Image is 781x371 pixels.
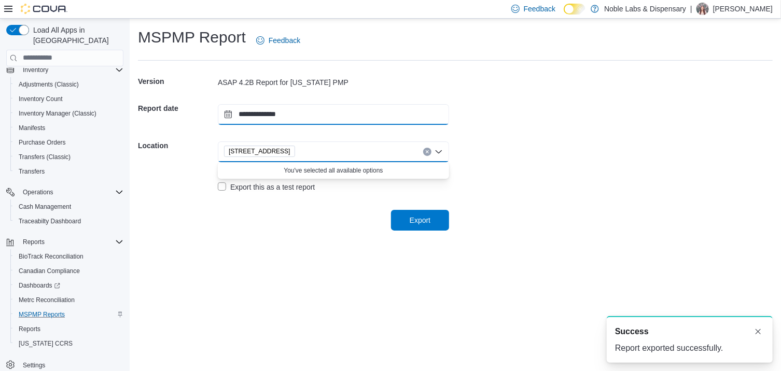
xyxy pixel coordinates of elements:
a: Transfers [15,165,49,178]
span: Operations [23,188,53,196]
a: BioTrack Reconciliation [15,250,88,263]
span: MSPMP Reports [19,310,65,319]
span: Metrc Reconciliation [15,294,123,306]
span: Inventory Manager (Classic) [15,107,123,120]
a: Metrc Reconciliation [15,294,79,306]
a: Purchase Orders [15,136,70,149]
span: Transfers (Classic) [15,151,123,163]
span: Dashboards [19,281,60,290]
a: Traceabilty Dashboard [15,215,85,227]
span: Transfers [19,167,45,176]
span: Traceabilty Dashboard [15,215,123,227]
button: [US_STATE] CCRS [10,336,128,351]
span: Load All Apps in [GEOGRAPHIC_DATA] [29,25,123,46]
button: Transfers (Classic) [10,150,128,164]
span: BioTrack Reconciliation [15,250,123,263]
span: BioTrack Reconciliation [19,252,83,261]
button: Inventory Manager (Classic) [10,106,128,121]
span: Purchase Orders [19,138,66,147]
a: Reports [15,323,45,335]
span: Success [615,325,649,338]
span: Settings [19,358,123,371]
input: Accessible screen reader label [299,146,300,158]
span: Purchase Orders [15,136,123,149]
span: Inventory Manager (Classic) [19,109,96,118]
button: Reports [10,322,128,336]
div: Patricia Allen [696,3,709,15]
span: Cash Management [15,201,123,213]
button: Operations [19,186,58,198]
h5: Report date [138,98,216,119]
span: Inventory Count [19,95,63,103]
span: Manifests [19,124,45,132]
span: Reports [19,325,40,333]
a: Cash Management [15,201,75,213]
button: BioTrack Reconciliation [10,249,128,264]
a: [US_STATE] CCRS [15,337,77,350]
span: Transfers [15,165,123,178]
button: Inventory Count [10,92,128,106]
span: Inventory [23,66,48,74]
span: Reports [23,238,45,246]
button: Inventory [2,63,128,77]
p: You've selected all available options [222,166,445,175]
span: Washington CCRS [15,337,123,350]
span: Inventory [19,64,123,76]
p: | [690,3,692,15]
span: Adjustments (Classic) [15,78,123,91]
h1: MSPMP Report [138,27,246,48]
h5: Location [138,135,216,156]
button: Export [391,210,449,231]
span: 241 Old HWY 98 E [224,146,295,157]
button: Adjustments (Classic) [10,77,128,92]
button: Inventory [19,64,52,76]
p: [PERSON_NAME] [713,3,773,15]
span: Reports [19,236,123,248]
span: Cash Management [19,203,71,211]
a: Feedback [252,30,304,51]
button: Purchase Orders [10,135,128,150]
span: [US_STATE] CCRS [19,339,73,348]
input: Press the down key to open a popover containing a calendar. [218,104,449,125]
span: Metrc Reconciliation [19,296,75,304]
span: Feedback [524,4,555,14]
span: Export [410,215,430,225]
input: Dark Mode [564,4,585,15]
span: Feedback [269,35,300,46]
span: Inventory Count [15,93,123,105]
button: Canadian Compliance [10,264,128,278]
span: Operations [19,186,123,198]
span: Transfers (Classic) [19,153,71,161]
span: Adjustments (Classic) [19,80,79,89]
span: Manifests [15,122,123,134]
a: MSPMP Reports [15,308,69,321]
a: Canadian Compliance [15,265,84,277]
span: Dashboards [15,279,123,292]
button: Cash Management [10,199,128,214]
button: Clear input [423,148,431,156]
a: Manifests [15,122,49,134]
span: Canadian Compliance [19,267,80,275]
a: Dashboards [10,278,128,293]
p: Noble Labs & Dispensary [604,3,686,15]
button: Reports [2,235,128,249]
span: [STREET_ADDRESS] [229,146,290,156]
span: Reports [15,323,123,335]
span: Traceabilty Dashboard [19,217,81,225]
span: MSPMP Reports [15,308,123,321]
img: Cova [21,4,67,14]
div: Notification [615,325,764,338]
div: Report exported successfully. [615,342,764,354]
button: Dismiss toast [752,325,764,338]
button: Metrc Reconciliation [10,293,128,307]
span: Settings [23,361,45,369]
button: Traceabilty Dashboard [10,214,128,229]
button: Operations [2,185,128,199]
a: Transfers (Classic) [15,151,75,163]
button: MSPMP Reports [10,307,128,322]
button: Reports [19,236,49,248]
button: Transfers [10,164,128,179]
a: Inventory Count [15,93,67,105]
span: Canadian Compliance [15,265,123,277]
